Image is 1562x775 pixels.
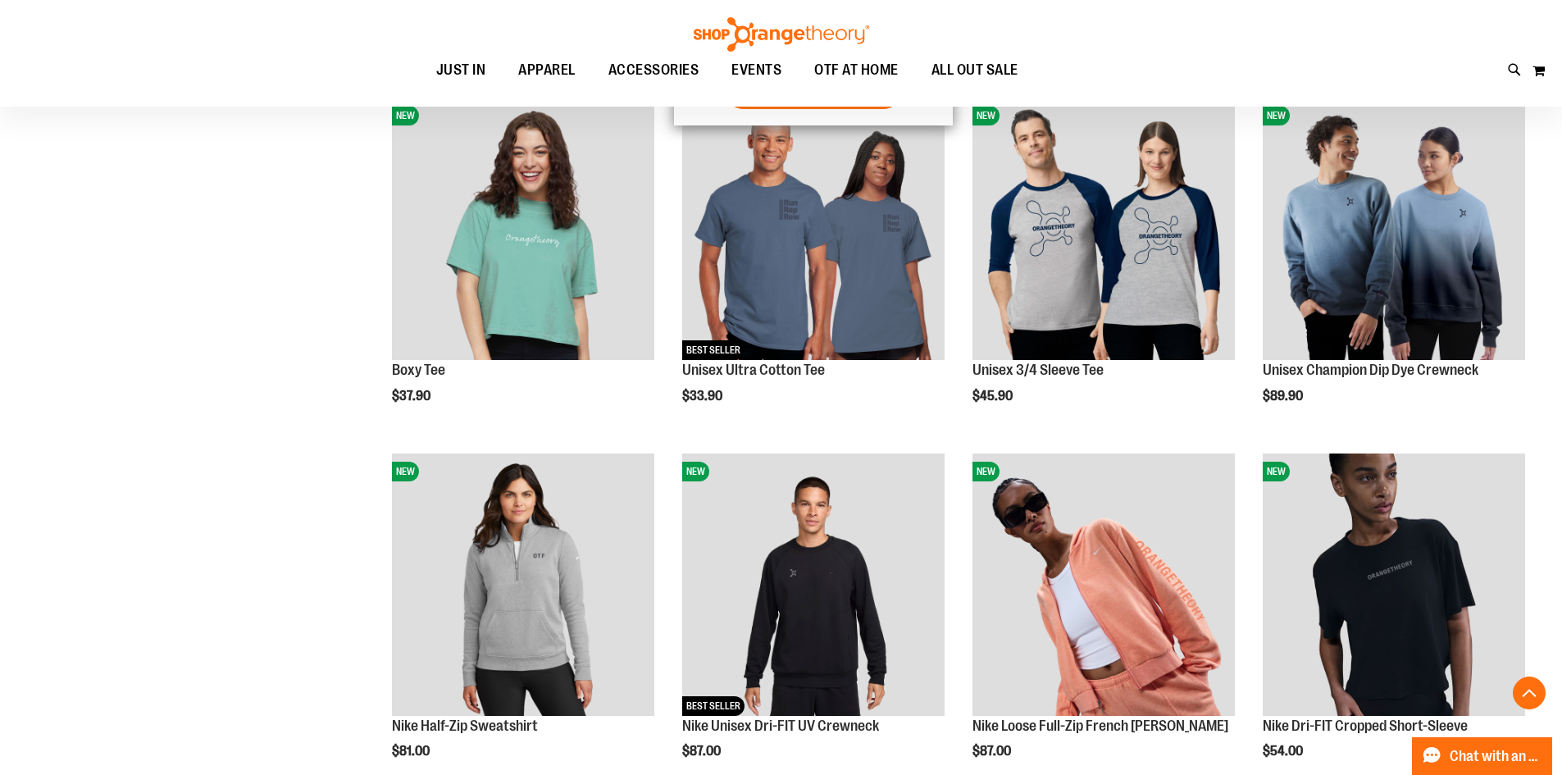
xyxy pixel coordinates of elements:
[972,454,1235,716] img: Nike Loose Full-Zip French Terry Hoodie
[972,454,1235,718] a: Nike Loose Full-Zip French Terry HoodieNEW
[608,52,699,89] span: ACCESSORIES
[682,340,745,360] span: BEST SELLER
[682,389,725,403] span: $33.90
[392,98,654,360] img: Boxy Tee
[682,362,825,378] a: Unisex Ultra Cotton Tee
[436,52,486,89] span: JUST IN
[972,744,1013,759] span: $87.00
[1263,389,1305,403] span: $89.90
[674,89,953,445] div: product
[392,389,433,403] span: $37.90
[972,462,1000,481] span: NEW
[972,389,1015,403] span: $45.90
[392,744,432,759] span: $81.00
[691,17,872,52] img: Shop Orangetheory
[392,362,445,378] a: Boxy Tee
[1513,677,1546,709] button: Back To Top
[1263,454,1525,718] a: Nike Dri-FIT Cropped Short-SleeveNEW
[964,89,1243,445] div: product
[1263,98,1525,362] a: Unisex Champion Dip Dye CrewneckNEW
[518,52,576,89] span: APPAREL
[392,98,654,362] a: Boxy TeeNEW
[392,454,654,716] img: Nike Half-Zip Sweatshirt
[1263,462,1290,481] span: NEW
[1263,718,1468,734] a: Nike Dri-FIT Cropped Short-Sleeve
[392,462,419,481] span: NEW
[392,454,654,718] a: Nike Half-Zip SweatshirtNEW
[682,462,709,481] span: NEW
[1263,744,1305,759] span: $54.00
[1450,749,1542,764] span: Chat with an Expert
[682,696,745,716] span: BEST SELLER
[682,744,723,759] span: $87.00
[392,718,538,734] a: Nike Half-Zip Sweatshirt
[1263,362,1478,378] a: Unisex Champion Dip Dye Crewneck
[682,718,879,734] a: Nike Unisex Dri-FIT UV Crewneck
[384,89,663,445] div: product
[1263,454,1525,716] img: Nike Dri-FIT Cropped Short-Sleeve
[682,98,945,360] img: Unisex Ultra Cotton Tee
[1255,89,1533,445] div: product
[392,106,419,125] span: NEW
[1412,737,1553,775] button: Chat with an Expert
[972,98,1235,360] img: Unisex 3/4 Sleeve Tee
[814,52,899,89] span: OTF AT HOME
[972,718,1228,734] a: Nike Loose Full-Zip French [PERSON_NAME]
[682,98,945,362] a: Unisex Ultra Cotton TeeNEWBEST SELLER
[682,454,945,716] img: Nike Unisex Dri-FIT UV Crewneck
[931,52,1018,89] span: ALL OUT SALE
[682,454,945,718] a: Nike Unisex Dri-FIT UV CrewneckNEWBEST SELLER
[972,98,1235,362] a: Unisex 3/4 Sleeve TeeNEW
[972,106,1000,125] span: NEW
[1263,98,1525,360] img: Unisex Champion Dip Dye Crewneck
[972,362,1104,378] a: Unisex 3/4 Sleeve Tee
[1263,106,1290,125] span: NEW
[731,52,781,89] span: EVENTS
